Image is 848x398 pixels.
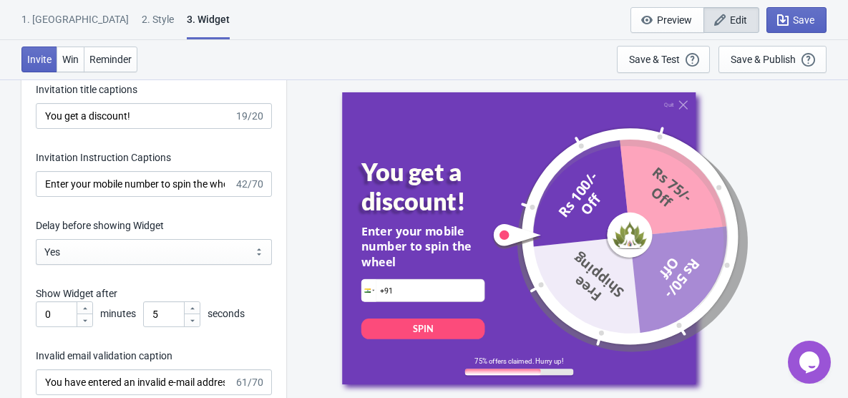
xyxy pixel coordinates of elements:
[361,223,484,270] div: Enter your mobile number to spin the wheel
[36,82,137,97] label: Invitation title captions
[664,102,674,108] div: Quit
[36,150,171,165] label: Invitation Instruction Captions
[208,308,245,319] span: seconds
[629,54,680,65] div: Save & Test
[361,279,484,301] input: Enter your mobile number
[617,46,710,73] button: Save & Test
[187,12,230,39] div: 3. Widget
[730,14,747,26] span: Edit
[630,7,704,33] button: Preview
[464,357,572,365] div: 75% offers claimed. Hurry up!
[84,47,137,72] button: Reminder
[361,157,509,215] div: You get a discount!
[361,279,376,301] div: India: + 91
[62,54,79,65] span: Win
[21,47,57,72] button: Invite
[27,54,52,65] span: Invite
[36,286,272,301] p: Show Widget after
[21,12,129,37] div: 1. [GEOGRAPHIC_DATA]
[657,14,692,26] span: Preview
[36,171,234,197] input: Enter your mobile number to spin the wheel
[793,14,814,26] span: Save
[142,12,174,37] div: 2 . Style
[89,54,132,65] span: Reminder
[766,7,827,33] button: Save
[731,54,796,65] div: Save & Publish
[57,47,84,72] button: Win
[703,7,759,33] button: Edit
[718,46,827,73] button: Save & Publish
[788,341,834,384] iframe: chat widget
[36,218,164,233] label: Delay before showing Widget
[412,322,433,335] div: SPIN
[36,349,172,363] label: Invalid email validation caption
[100,308,136,319] span: minutes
